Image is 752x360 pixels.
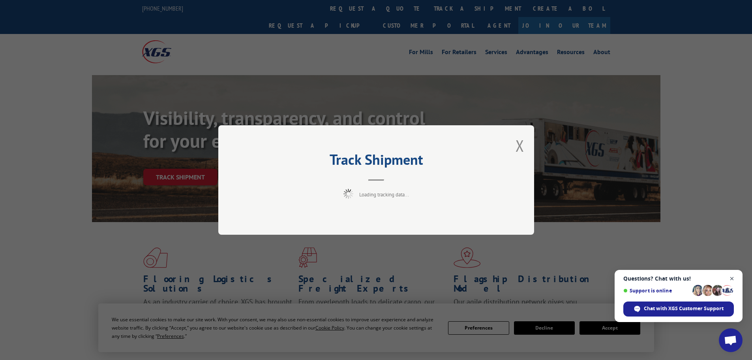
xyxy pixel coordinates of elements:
span: Close chat [727,274,737,284]
span: Support is online [623,288,690,294]
button: Close modal [516,135,524,156]
img: xgs-loading [343,189,353,199]
span: Questions? Chat with us! [623,275,734,282]
div: Chat with XGS Customer Support [623,302,734,317]
span: Loading tracking data... [359,191,409,198]
span: Chat with XGS Customer Support [644,305,724,312]
div: Open chat [719,328,743,352]
h2: Track Shipment [258,154,495,169]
